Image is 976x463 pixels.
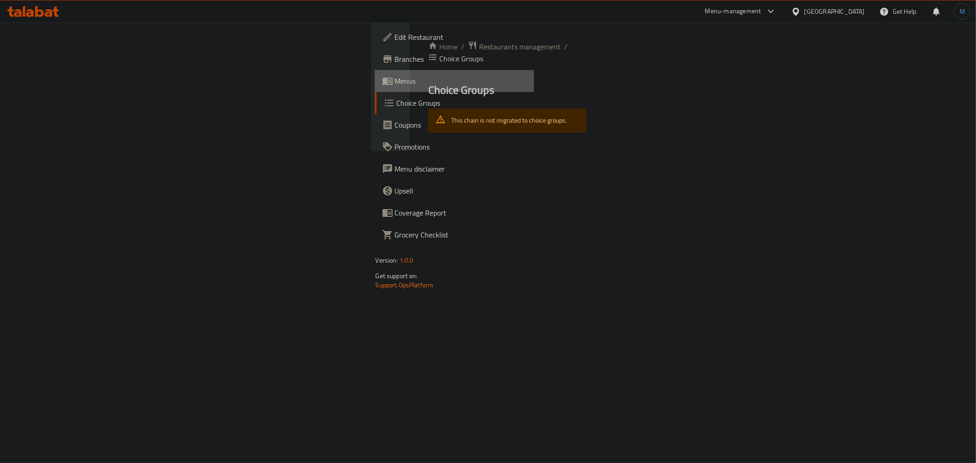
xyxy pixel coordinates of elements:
[960,6,965,16] span: M
[375,92,534,114] a: Choice Groups
[705,6,761,17] div: Menu-management
[375,136,534,158] a: Promotions
[375,26,534,48] a: Edit Restaurant
[375,180,534,202] a: Upsell
[395,207,527,218] span: Coverage Report
[399,254,414,266] span: 1.0.0
[376,270,418,282] span: Get support on:
[395,163,527,174] span: Menu disclaimer
[375,70,534,92] a: Menus
[376,279,434,291] a: Support.OpsPlatform
[395,141,527,152] span: Promotions
[375,224,534,246] a: Grocery Checklist
[375,158,534,180] a: Menu disclaimer
[395,185,527,196] span: Upsell
[395,229,527,240] span: Grocery Checklist
[375,114,534,136] a: Coupons
[395,75,527,86] span: Menus
[375,202,534,224] a: Coverage Report
[397,97,527,108] span: Choice Groups
[395,32,527,43] span: Edit Restaurant
[375,48,534,70] a: Branches
[395,54,527,65] span: Branches
[564,41,567,52] li: /
[395,119,527,130] span: Coupons
[376,254,398,266] span: Version:
[804,6,865,16] div: [GEOGRAPHIC_DATA]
